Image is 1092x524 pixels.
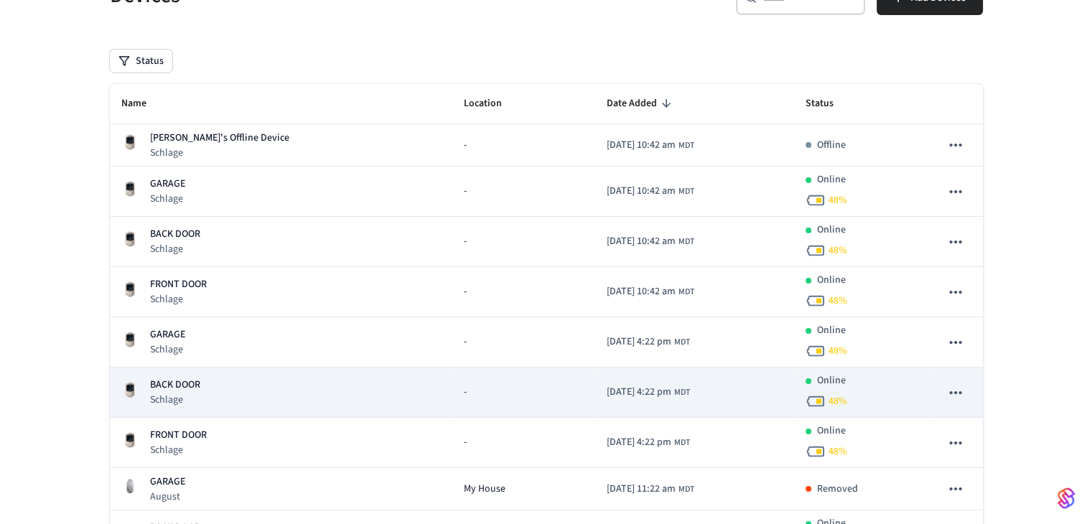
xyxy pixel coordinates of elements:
span: 48 % [829,243,847,258]
p: Online [817,373,846,388]
p: Removed [817,482,858,497]
div: America/Edmonton [607,184,694,199]
div: America/Edmonton [607,284,694,299]
div: America/Edmonton [607,234,694,249]
div: America/Edmonton [607,138,694,153]
p: [PERSON_NAME]'s Offline Device [150,131,289,146]
img: Schlage Sense Smart Deadbolt with Camelot Trim, Front [121,281,139,298]
span: My House [464,482,505,497]
img: Schlage Sense Smart Deadbolt with Camelot Trim, Front [121,331,139,348]
button: Status [110,50,172,72]
span: Location [464,93,521,115]
span: MDT [678,185,694,198]
span: MDT [678,483,694,496]
p: Online [817,323,846,338]
img: Schlage Sense Smart Deadbolt with Camelot Trim, Front [121,230,139,248]
span: MDT [678,286,694,299]
p: Schlage [150,393,200,407]
span: - [464,334,467,350]
p: BACK DOOR [150,227,200,242]
span: 48 % [829,394,847,408]
p: Schlage [150,342,185,357]
img: SeamLogoGradient.69752ec5.svg [1058,487,1075,510]
p: Offline [817,138,846,153]
p: GARAGE [150,327,185,342]
img: August Wifi Smart Lock 3rd Gen, Silver, Front [121,477,139,495]
div: America/Edmonton [607,334,690,350]
p: Online [817,223,846,238]
span: Date Added [607,93,676,115]
span: Name [121,93,165,115]
p: Schlage [150,242,200,256]
div: America/Edmonton [607,435,690,450]
span: - [464,184,467,199]
p: Schlage [150,146,289,160]
img: Schlage Sense Smart Deadbolt with Camelot Trim, Front [121,381,139,398]
span: 48 % [829,444,847,459]
p: Online [817,424,846,439]
p: August [150,490,185,504]
span: [DATE] 4:22 pm [607,385,671,400]
span: - [464,284,467,299]
p: Schlage [150,443,207,457]
img: Schlage Sense Smart Deadbolt with Camelot Trim, Front [121,180,139,197]
span: [DATE] 4:22 pm [607,435,671,450]
img: Schlage Sense Smart Deadbolt with Camelot Trim, Front [121,134,139,151]
span: [DATE] 10:42 am [607,284,676,299]
span: MDT [674,436,690,449]
span: MDT [678,139,694,152]
span: - [464,234,467,249]
span: [DATE] 4:22 pm [607,334,671,350]
p: FRONT DOOR [150,428,207,443]
span: 48 % [829,193,847,207]
span: Status [806,93,852,115]
span: MDT [678,235,694,248]
div: America/Edmonton [607,385,690,400]
span: 48 % [829,344,847,358]
p: BACK DOOR [150,378,200,393]
p: Schlage [150,292,207,307]
span: MDT [674,336,690,349]
span: [DATE] 11:22 am [607,482,676,497]
span: [DATE] 10:42 am [607,184,676,199]
p: GARAGE [150,474,185,490]
img: Schlage Sense Smart Deadbolt with Camelot Trim, Front [121,431,139,449]
p: Schlage [150,192,185,206]
p: Online [817,172,846,187]
p: GARAGE [150,177,185,192]
div: America/Edmonton [607,482,694,497]
span: 48 % [829,294,847,308]
span: [DATE] 10:42 am [607,138,676,153]
span: - [464,385,467,400]
span: MDT [674,386,690,399]
span: - [464,138,467,153]
span: - [464,435,467,450]
span: [DATE] 10:42 am [607,234,676,249]
p: Online [817,273,846,288]
p: FRONT DOOR [150,277,207,292]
